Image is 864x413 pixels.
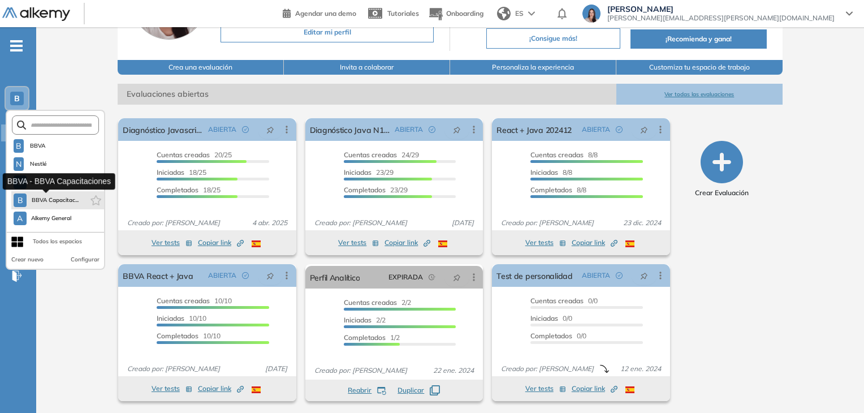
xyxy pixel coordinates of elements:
span: 23/29 [344,168,394,177]
span: 10/10 [157,296,232,305]
button: Ver tests [338,236,379,249]
span: EXPIRADA [388,272,423,282]
span: pushpin [640,125,648,134]
span: B [16,141,21,150]
div: BBVA - BBVA Capacitaciones [3,173,115,190]
span: Cuentas creadas [157,296,210,305]
span: check-circle [429,126,435,133]
span: Cuentas creadas [157,150,210,159]
span: pushpin [266,125,274,134]
span: 0/0 [530,332,586,340]
button: pushpin [258,121,283,139]
span: 18/25 [157,168,206,177]
span: Tutoriales [387,9,419,18]
a: React + Java 202412 [496,118,572,141]
button: ¡Consigue más! [486,28,620,49]
span: Onboarding [446,9,483,18]
span: ABIERTA [582,124,610,135]
span: Completados [530,186,572,194]
button: Ver tests [152,236,192,249]
span: 18/25 [157,186,221,194]
img: ESP [252,240,261,247]
span: ES [515,8,524,19]
span: check-circle [242,272,249,279]
span: check-circle [616,272,623,279]
span: ABIERTA [208,124,236,135]
iframe: Chat Widget [807,359,864,413]
button: Copiar link [198,236,244,249]
img: ESP [438,240,447,247]
button: Editar mi perfil [221,22,434,42]
div: Todos los espacios [33,237,82,246]
span: Creado por: [PERSON_NAME] [496,364,598,374]
button: Crear nuevo [11,255,44,264]
span: Copiar link [572,238,617,248]
span: 0/0 [530,314,572,322]
button: Ver tests [525,236,566,249]
img: arrow [528,11,535,16]
span: Creado por: [PERSON_NAME] [123,364,224,374]
span: Cuentas creadas [344,150,397,159]
button: Onboarding [428,2,483,26]
span: Cuentas creadas [530,296,584,305]
span: [PERSON_NAME] [607,5,835,14]
span: [DATE] [261,364,292,374]
button: Ver tests [152,382,192,395]
span: check-circle [616,126,623,133]
a: Agendar una demo [283,6,356,19]
span: field-time [429,274,435,281]
button: Crea una evaluación [118,60,284,75]
button: pushpin [632,266,656,285]
button: pushpin [444,121,469,139]
span: Copiar link [198,384,244,394]
span: Iniciadas [157,168,184,177]
span: 23/29 [344,186,408,194]
button: pushpin [444,268,469,286]
button: Copiar link [385,236,430,249]
span: B [18,196,23,205]
span: Cuentas creadas [344,298,397,307]
button: Copiar link [572,236,617,249]
a: Perfil Analítico [310,266,360,289]
span: BBVA Capacitac... [31,196,79,205]
span: [PERSON_NAME][EMAIL_ADDRESS][PERSON_NAME][DOMAIN_NAME] [607,14,835,23]
button: Copiar link [198,382,244,395]
span: Copiar link [572,384,617,394]
span: Nestlé [28,160,48,169]
a: BBVA React + Java [123,264,193,287]
span: Creado por: [PERSON_NAME] [123,218,224,228]
span: Completados [157,186,198,194]
span: Crear Evaluación [695,188,749,198]
div: Widget de chat [807,359,864,413]
span: Duplicar [398,385,424,395]
span: 10/10 [157,332,221,340]
span: B [14,94,20,103]
span: 22 ene. 2024 [429,365,478,376]
button: Invita a colaborar [284,60,450,75]
img: ESP [252,386,261,393]
span: Creado por: [PERSON_NAME] [310,365,412,376]
span: A [17,214,23,223]
button: ¡Recomienda y gana! [630,29,766,49]
span: Reabrir [348,385,371,395]
button: Duplicar [398,385,440,395]
button: pushpin [258,266,283,285]
button: Copiar link [572,382,617,395]
span: ABIERTA [582,270,610,281]
span: Iniciadas [530,314,558,322]
button: Personaliza la experiencia [450,60,616,75]
img: world [497,7,511,20]
span: pushpin [453,125,461,134]
img: ESP [625,240,634,247]
span: Completados [157,332,198,340]
span: ABIERTA [395,124,423,135]
span: Cuentas creadas [530,150,584,159]
span: 8/8 [530,186,586,194]
span: Completados [344,333,386,342]
span: 24/29 [344,150,419,159]
span: Creado por: [PERSON_NAME] [310,218,412,228]
span: [DATE] [447,218,478,228]
span: Iniciadas [530,168,558,177]
span: 0/0 [530,296,598,305]
span: Alkemy General [31,214,72,223]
